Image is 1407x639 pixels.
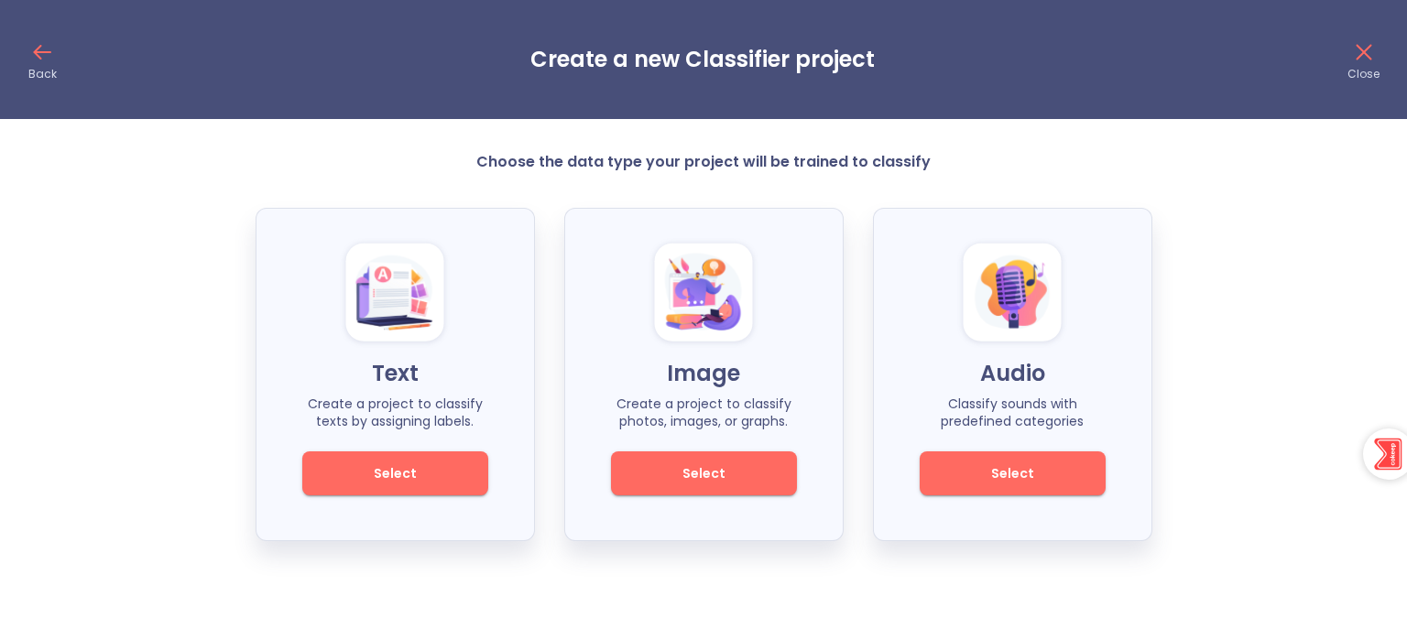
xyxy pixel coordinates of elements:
p: Create a project to classify texts by assigning labels. [302,395,488,429]
h3: Create a new Classifier project [530,47,875,72]
button: Select [920,451,1106,495]
p: Image [611,359,797,388]
p: Classify sounds with predefined categories [920,395,1106,429]
p: Back [28,67,57,81]
span: Select [333,462,457,485]
span: Select [642,462,766,485]
span: Select [951,462,1074,485]
p: Audio [920,359,1106,388]
p: Close [1347,67,1380,81]
p: Create a project to classify photos, images, or graphs. [611,395,797,429]
button: Select [611,451,797,495]
p: Text [302,359,488,388]
button: Select [302,451,488,495]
